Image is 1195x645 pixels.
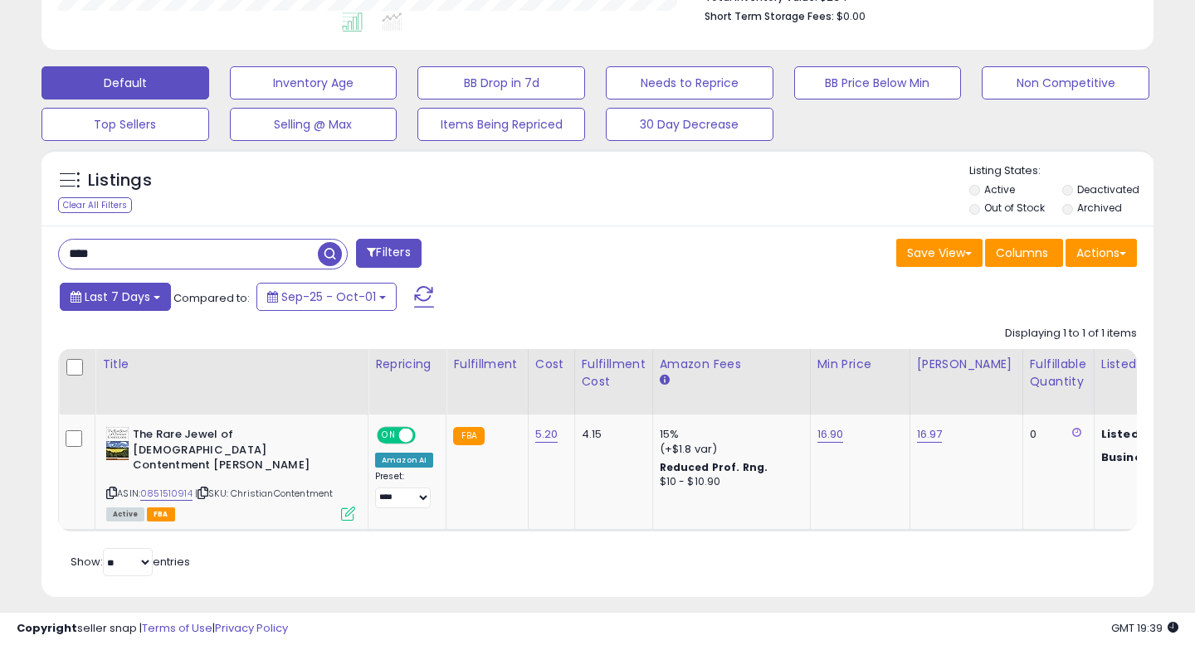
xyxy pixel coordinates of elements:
[582,356,646,390] div: Fulfillment Cost
[996,245,1048,261] span: Columns
[88,169,152,192] h5: Listings
[106,427,129,460] img: 41flIa0pQAL._SL40_.jpg
[375,453,433,468] div: Amazon AI
[41,66,209,99] button: Default
[195,487,334,500] span: | SKU: ChristianContentment
[375,471,433,508] div: Preset:
[256,283,397,311] button: Sep-25 - Oct-01
[375,356,439,373] div: Repricing
[1030,356,1087,390] div: Fulfillable Quantity
[215,620,288,636] a: Privacy Policy
[1077,182,1139,196] label: Deactivated
[705,9,834,23] b: Short Term Storage Fees:
[660,356,803,373] div: Amazon Fees
[17,620,77,636] strong: Copyright
[453,356,520,373] div: Fulfillment
[281,289,376,305] span: Sep-25 - Oct-01
[58,197,132,213] div: Clear All Filters
[147,507,175,521] span: FBA
[1030,427,1081,442] div: 0
[230,108,398,141] button: Selling @ Max
[535,356,568,373] div: Cost
[413,429,440,443] span: OFF
[606,108,773,141] button: 30 Day Decrease
[1101,449,1193,465] b: Business Price:
[85,289,150,305] span: Last 7 Days
[356,239,421,268] button: Filters
[917,426,943,443] a: 16.97
[417,108,585,141] button: Items Being Repriced
[1077,201,1122,215] label: Archived
[102,356,361,373] div: Title
[41,108,209,141] button: Top Sellers
[133,427,334,478] b: The Rare Jewel of [DEMOGRAPHIC_DATA] Contentment [PERSON_NAME]
[660,442,797,457] div: (+$1.8 var)
[985,239,1063,267] button: Columns
[794,66,962,99] button: BB Price Below Min
[817,356,903,373] div: Min Price
[817,426,844,443] a: 16.90
[984,182,1015,196] label: Active
[896,239,983,267] button: Save View
[378,429,399,443] span: ON
[140,487,193,501] a: 0851510914
[1101,426,1177,442] b: Listed Price:
[1111,620,1178,636] span: 2025-10-9 19:39 GMT
[453,427,484,445] small: FBA
[660,373,670,388] small: Amazon Fees.
[535,426,558,443] a: 5.20
[142,620,212,636] a: Terms of Use
[917,356,1016,373] div: [PERSON_NAME]
[173,290,250,306] span: Compared to:
[106,427,355,519] div: ASIN:
[1005,326,1137,342] div: Displaying 1 to 1 of 1 items
[230,66,398,99] button: Inventory Age
[60,283,171,311] button: Last 7 Days
[660,475,797,489] div: $10 - $10.90
[660,427,797,442] div: 15%
[982,66,1149,99] button: Non Competitive
[17,621,288,637] div: seller snap | |
[660,460,768,474] b: Reduced Prof. Rng.
[582,427,640,442] div: 4.15
[106,507,144,521] span: All listings currently available for purchase on Amazon
[984,201,1045,215] label: Out of Stock
[969,163,1154,179] p: Listing States:
[836,8,866,24] span: $0.00
[417,66,585,99] button: BB Drop in 7d
[1066,239,1137,267] button: Actions
[606,66,773,99] button: Needs to Reprice
[71,554,190,570] span: Show: entries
